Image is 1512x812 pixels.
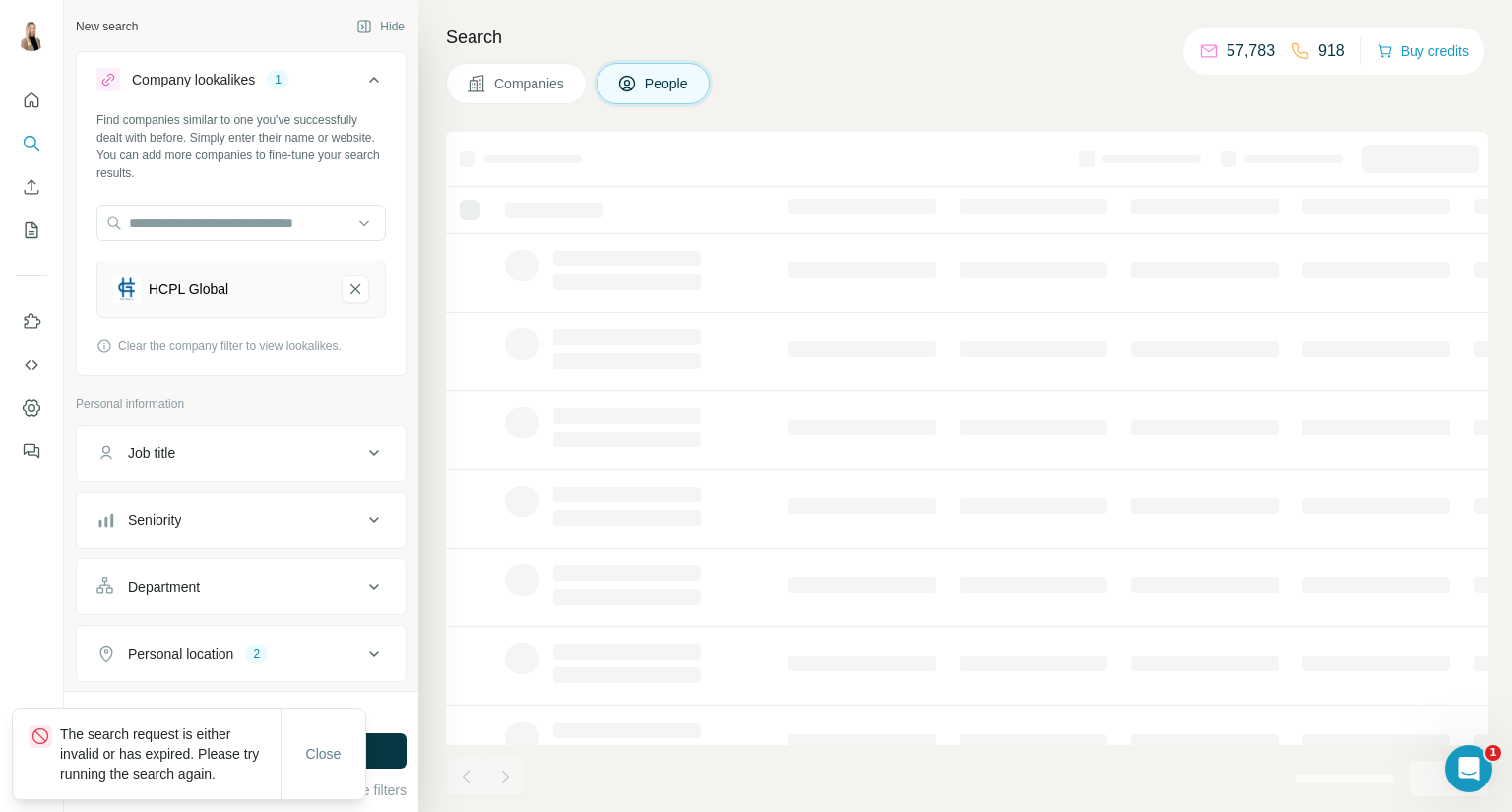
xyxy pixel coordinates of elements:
div: Job title [128,443,175,463]
div: 1 [267,71,289,88]
button: Department [77,563,406,610]
span: Companies [494,74,566,93]
button: My lists [16,212,47,248]
button: Feedback [16,434,47,469]
span: 1 [1485,745,1501,761]
button: Job title [77,430,406,477]
iframe: Intercom live chat [1445,745,1492,792]
p: 918 [1318,39,1345,63]
div: Find companies similar to one you've successfully dealt with before. Simply enter their name or w... [96,111,386,182]
p: The search request is either invalid or has expired. Please try running the search again. [60,725,281,783]
button: Close [292,736,355,772]
button: Personal location2 [77,630,406,677]
button: Hide [343,12,418,41]
img: HCPL Global-logo [113,275,141,303]
div: Seniority [128,510,181,530]
button: Search [16,126,47,161]
button: Seniority [77,496,406,544]
p: 57,783 [1227,39,1275,63]
button: Use Surfe API [16,347,47,382]
span: Close [306,744,342,764]
h4: Search [446,24,1488,51]
div: 2 [245,645,268,663]
div: 1990 search results remaining [162,704,321,722]
button: Enrich CSV [16,169,47,204]
div: Company lookalikes [132,70,255,89]
button: HCPL Global-remove-button [342,275,369,303]
div: HCPL Global [149,279,228,299]
p: Personal information [76,395,407,413]
button: Quick start [16,83,47,118]
span: Clear the company filter to view lookalikes. [118,337,342,355]
button: Company lookalikes1 [77,56,406,111]
span: People [645,74,690,93]
button: Use Surfe on LinkedIn [16,304,47,339]
div: Personal location [128,644,233,664]
button: Buy credits [1377,37,1469,65]
div: Department [128,577,200,597]
div: New search [76,18,138,35]
img: Avatar [16,20,47,51]
button: Dashboard [16,390,47,426]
